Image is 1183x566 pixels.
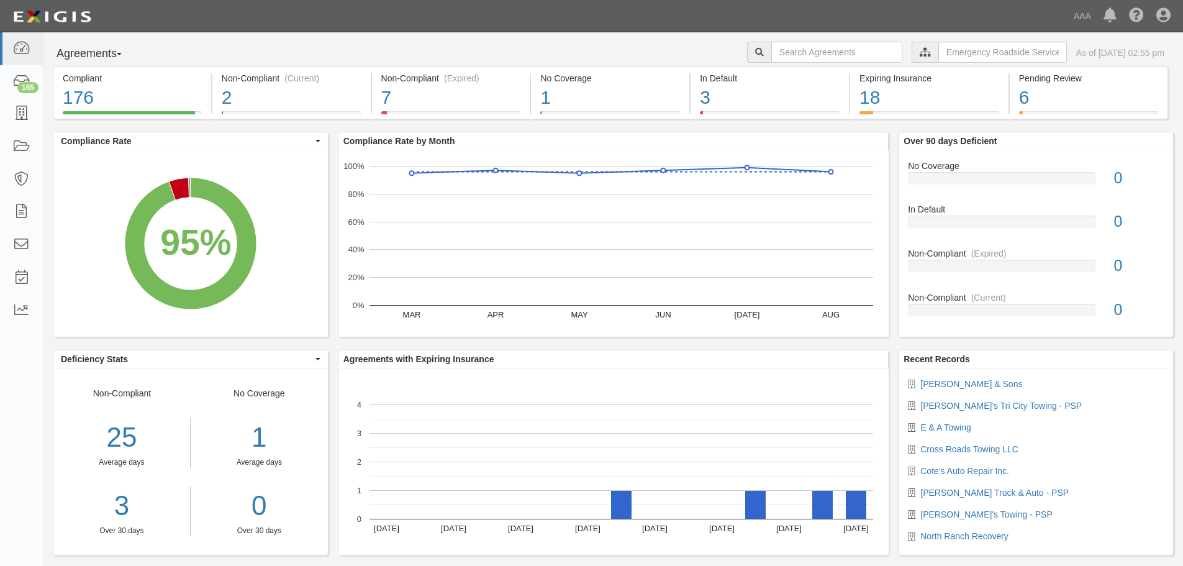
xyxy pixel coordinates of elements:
text: [DATE] [508,524,533,533]
text: [DATE] [642,524,668,533]
div: Over 30 days [200,526,319,536]
div: 3 [700,84,840,111]
b: Recent Records [904,354,970,364]
text: 40% [348,245,364,254]
div: 18 [859,84,999,111]
div: A chart. [338,368,889,555]
b: Over 90 days Deficient [904,136,997,146]
text: 0 [357,514,361,524]
button: Deficiency Stats [53,350,328,368]
a: In Default0 [908,203,1164,247]
div: Average days [53,457,190,468]
div: In Default [700,72,840,84]
div: As of [DATE] 02:55 pm [1076,47,1164,59]
a: 3 [53,486,190,526]
a: [PERSON_NAME] & Sons [920,379,1022,389]
div: No Coverage [191,387,328,536]
button: Compliance Rate [53,132,328,150]
a: Non-Compliant(Current)2 [212,111,371,121]
text: 2 [357,457,361,467]
text: AUG [822,310,840,319]
a: AAA [1067,4,1097,29]
div: In Default [899,203,1173,216]
a: Cote's Auto Repair Inc. [920,466,1009,476]
div: Non-Compliant [899,247,1173,260]
i: Help Center - Complianz [1129,9,1144,24]
div: 1 [200,418,319,457]
a: Expiring Insurance18 [850,111,1008,121]
div: 7 [381,84,521,111]
text: JUN [655,310,671,319]
div: (Expired) [444,72,479,84]
div: (Expired) [971,247,1007,260]
text: [DATE] [575,524,601,533]
text: [DATE] [734,310,759,319]
a: E & A Towing [920,422,971,432]
text: [DATE] [776,524,802,533]
div: 95% [160,217,231,268]
text: MAR [402,310,420,319]
b: Compliance Rate by Month [343,136,455,146]
svg: A chart. [53,150,328,337]
div: 25 [53,418,190,457]
div: Expiring Insurance [859,72,999,84]
span: Compliance Rate [61,135,312,147]
div: Non-Compliant [53,387,191,536]
text: APR [487,310,504,319]
text: 3 [357,429,361,438]
div: Pending Review [1019,72,1158,84]
img: logo-5460c22ac91f19d4615b14bd174203de0afe785f0fc80cf4dbbc73dc1793850b.png [9,6,95,28]
a: [PERSON_NAME]'s Towing - PSP [920,509,1052,519]
text: MAY [571,310,588,319]
div: 0 [1105,299,1173,321]
div: (Current) [971,291,1006,304]
text: [DATE] [441,524,466,533]
text: 60% [348,217,364,226]
div: Compliant [63,72,202,84]
b: Agreements with Expiring Insurance [343,354,494,364]
a: Non-Compliant(Expired)7 [372,111,530,121]
button: Agreements [53,42,146,66]
div: 176 [63,84,202,111]
div: 0 [1105,211,1173,233]
span: Deficiency Stats [61,353,312,365]
div: No Coverage [899,160,1173,172]
div: Non-Compliant (Current) [222,72,361,84]
a: Cross Roads Towing LLC [920,444,1018,454]
a: [PERSON_NAME] Truck & Auto - PSP [920,488,1069,498]
a: In Default3 [691,111,849,121]
div: Non-Compliant [899,291,1173,304]
div: (Current) [284,72,319,84]
a: 0 [200,486,319,526]
div: Average days [200,457,319,468]
a: North Ranch Recovery [920,531,1008,541]
div: Over 30 days [53,526,190,536]
div: Non-Compliant (Expired) [381,72,521,84]
a: Non-Compliant(Current)0 [908,291,1164,326]
input: Search Agreements [771,42,902,63]
a: [PERSON_NAME]'s Tri City Towing - PSP [920,401,1082,411]
div: No Coverage [540,72,680,84]
text: 80% [348,189,364,199]
div: 6 [1019,84,1158,111]
text: [DATE] [374,524,399,533]
div: 0 [1105,255,1173,277]
svg: A chart. [338,150,889,337]
div: 0 [1105,167,1173,189]
text: [DATE] [843,524,869,533]
text: 1 [357,486,361,495]
a: No Coverage0 [908,160,1164,204]
div: 1 [540,84,680,111]
text: [DATE] [709,524,735,533]
div: 165 [17,82,39,93]
a: Pending Review6 [1010,111,1168,121]
a: No Coverage1 [531,111,689,121]
a: Non-Compliant(Expired)0 [908,247,1164,291]
text: 100% [343,162,365,171]
a: Compliant176 [53,111,211,121]
text: 4 [357,400,361,409]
